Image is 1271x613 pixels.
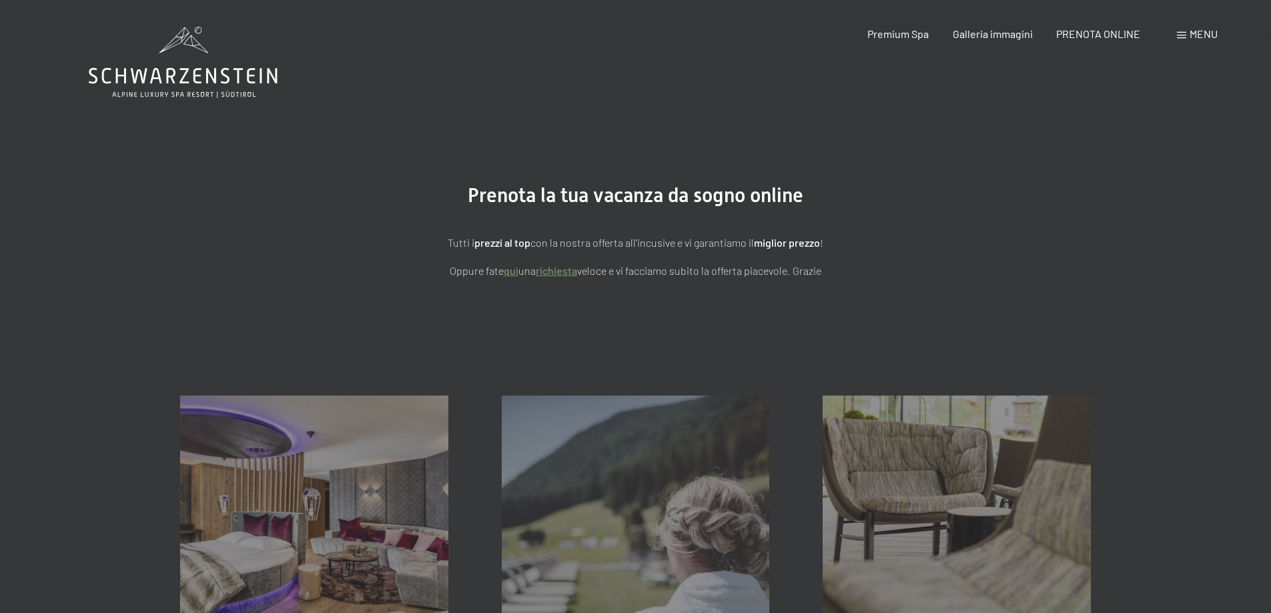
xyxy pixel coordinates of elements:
a: richiesta [536,264,577,277]
p: Oppure fate una veloce e vi facciamo subito la offerta piacevole. Grazie [302,262,969,279]
a: quì [504,264,518,277]
span: Prenota la tua vacanza da sogno online [468,183,803,207]
p: Tutti i con la nostra offerta all'incusive e vi garantiamo il ! [302,234,969,251]
a: Galleria immagini [953,27,1033,40]
a: Premium Spa [867,27,929,40]
a: PRENOTA ONLINE [1056,27,1140,40]
strong: prezzi al top [474,236,530,249]
span: Menu [1190,27,1218,40]
strong: miglior prezzo [754,236,820,249]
